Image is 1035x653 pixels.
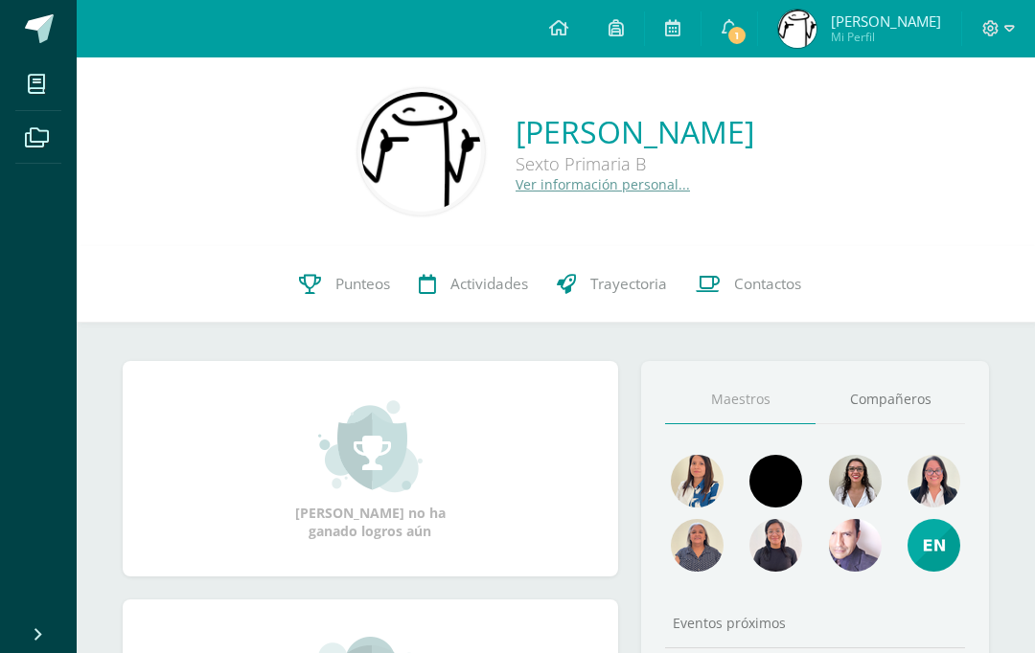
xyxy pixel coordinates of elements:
[516,111,754,152] a: [PERSON_NAME]
[908,519,960,572] img: e4e25d66bd50ed3745d37a230cf1e994.png
[335,274,390,294] span: Punteos
[831,11,941,31] span: [PERSON_NAME]
[671,519,724,572] img: 8f3bf19539481b212b8ab3c0cdc72ac6.png
[671,455,724,507] img: 82ba6d0c6402101f972d03694ef904e9.png
[285,246,404,323] a: Punteos
[831,29,941,45] span: Mi Perfil
[681,246,816,323] a: Contactos
[318,398,423,494] img: achievement_small.png
[516,152,754,175] div: Sexto Primaria B
[749,455,802,507] img: 8720afef3ca6363371f864d845616e65.png
[734,274,801,294] span: Contactos
[542,246,681,323] a: Trayectoria
[404,246,542,323] a: Actividades
[829,455,882,507] img: c642ffce57df3aad99e5c3161c6df4f7.png
[665,614,965,632] div: Eventos próximos
[516,175,690,193] a: Ver información personal...
[726,25,747,46] span: 1
[908,455,960,507] img: 408a551ef2c74b912fbe9346b0557d9b.png
[749,519,802,572] img: 041e67bb1815648f1c28e9f895bf2be1.png
[829,519,882,572] img: a8e8556f48ef469a8de4653df9219ae6.png
[816,375,966,424] a: Compañeros
[450,274,528,294] span: Actividades
[274,398,466,540] div: [PERSON_NAME] no ha ganado logros aún
[361,92,481,212] img: 03ba8c7c6411b0ece8dea9c1a5c96d1a.png
[665,375,816,424] a: Maestros
[590,274,667,294] span: Trayectoria
[778,10,816,48] img: 7d49e2e3a25d735fe4f7cd5834adb06c.png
